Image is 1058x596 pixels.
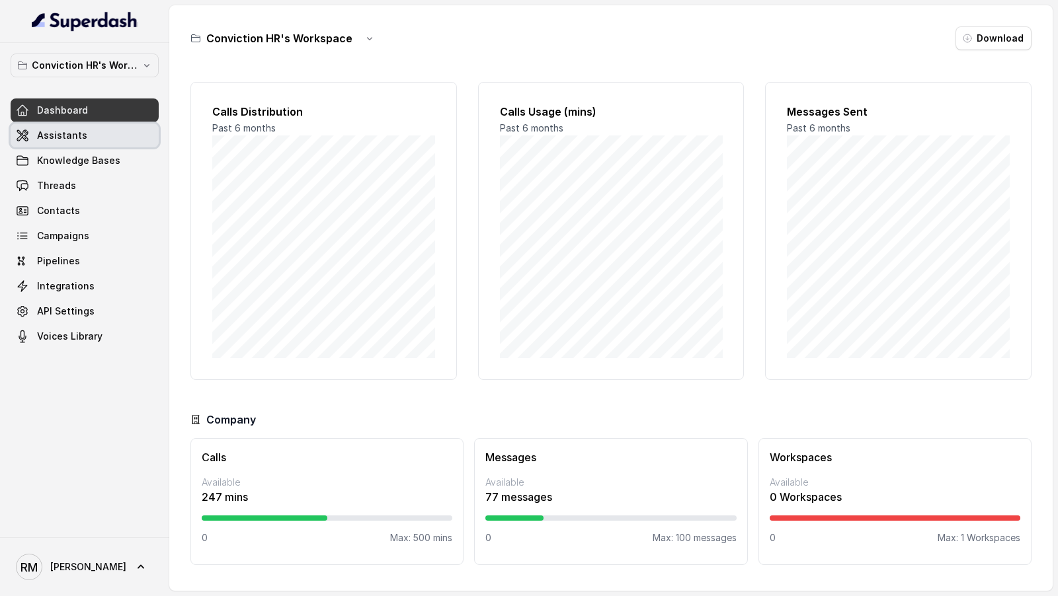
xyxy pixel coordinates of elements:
a: API Settings [11,299,159,323]
a: Dashboard [11,98,159,122]
span: Past 6 months [212,122,276,133]
span: Past 6 months [500,122,563,133]
span: Threads [37,179,76,192]
p: Available [202,476,452,489]
h2: Calls Usage (mins) [500,104,723,120]
h2: Messages Sent [787,104,1010,120]
span: Campaigns [37,229,89,242]
button: Conviction HR's Workspace [11,54,159,77]
h3: Messages [485,449,736,465]
p: Conviction HR's Workspace [32,57,138,73]
a: Contacts [11,199,159,223]
a: [PERSON_NAME] [11,548,159,585]
a: Integrations [11,274,159,298]
p: 77 messages [485,489,736,505]
p: Max: 500 mins [390,531,452,544]
a: Assistants [11,124,159,147]
span: Knowledge Bases [37,154,120,167]
p: Available [485,476,736,489]
h3: Workspaces [770,449,1020,465]
h3: Company [206,412,256,428]
p: 247 mins [202,489,452,505]
p: Max: 1 Workspaces [938,531,1020,544]
h2: Calls Distribution [212,104,435,120]
p: Max: 100 messages [653,531,737,544]
a: Knowledge Bases [11,149,159,172]
span: Assistants [37,129,87,142]
a: Pipelines [11,249,159,273]
span: Contacts [37,204,80,217]
a: Voices Library [11,324,159,348]
text: RM [20,560,38,574]
button: Download [956,26,1032,50]
p: 0 [770,531,776,544]
img: light.svg [32,11,138,32]
a: Threads [11,174,159,198]
p: 0 Workspaces [770,489,1020,505]
span: Voices Library [37,330,102,343]
span: Past 6 months [787,122,850,133]
span: Dashboard [37,104,88,117]
span: [PERSON_NAME] [50,560,126,574]
span: API Settings [37,305,95,318]
p: 0 [485,531,491,544]
p: Available [770,476,1020,489]
span: Integrations [37,279,95,293]
h3: Conviction HR's Workspace [206,30,352,46]
p: 0 [202,531,208,544]
a: Campaigns [11,224,159,248]
span: Pipelines [37,254,80,268]
h3: Calls [202,449,452,465]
